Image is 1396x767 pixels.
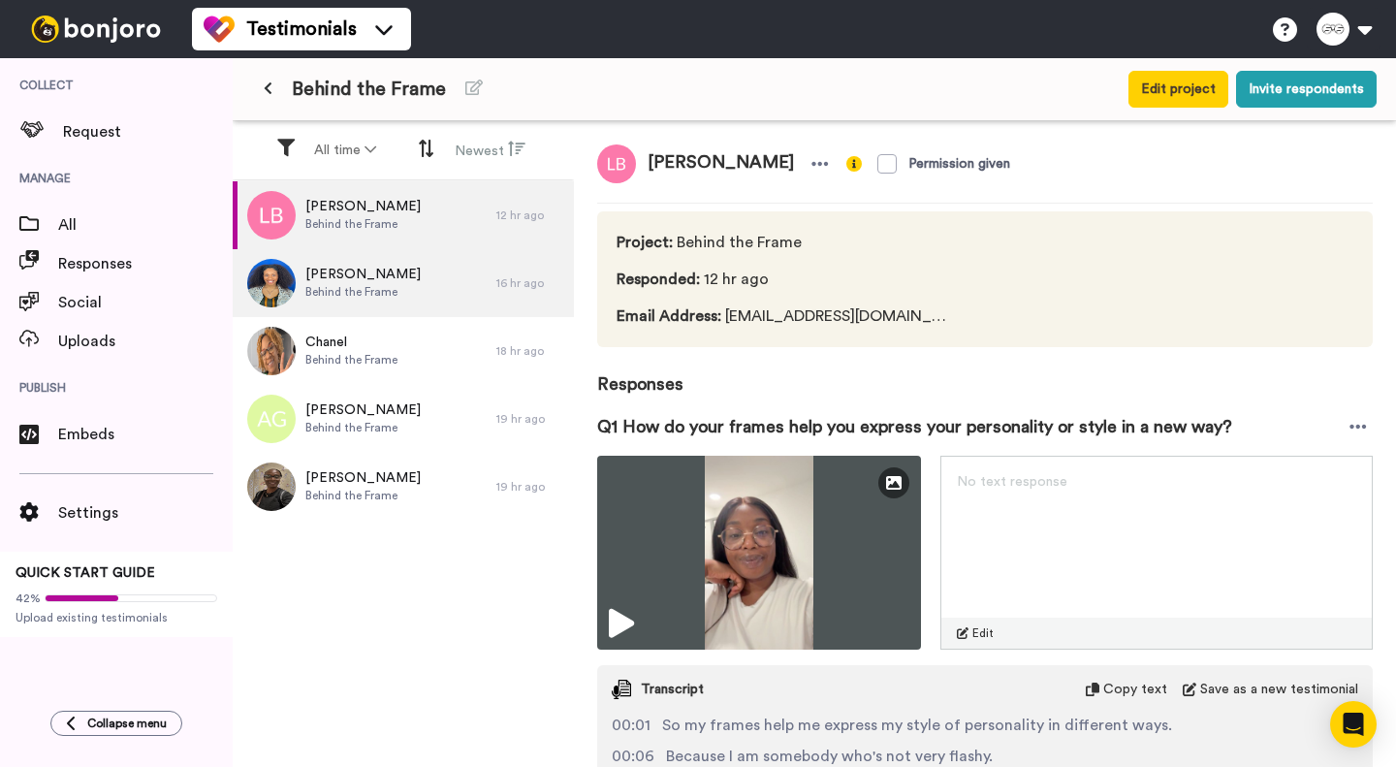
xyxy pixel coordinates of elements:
[846,156,862,172] img: info-yellow.svg
[58,213,233,237] span: All
[597,456,921,650] img: 50e2bcd7-5390-41c4-9a72-a91f8d2f3669-thumbnail_full-1755827071.jpg
[496,275,564,291] div: 16 hr ago
[617,304,955,328] span: [EMAIL_ADDRESS][DOMAIN_NAME]
[617,268,955,291] span: 12 hr ago
[305,352,397,368] span: Behind the Frame
[1200,680,1358,699] span: Save as a new testimonial
[908,154,1010,174] div: Permission given
[233,249,574,317] a: [PERSON_NAME]Behind the Frame16 hr ago
[612,680,631,699] img: transcript.svg
[617,272,700,287] span: Responded :
[305,333,397,352] span: Chanel
[233,453,574,521] a: [PERSON_NAME]Behind the Frame19 hr ago
[247,259,296,307] img: 401f7b84-abe9-4c37-b717-fc74835bb8be.jpeg
[636,144,806,183] span: [PERSON_NAME]
[1236,71,1377,108] button: Invite respondents
[617,235,673,250] span: Project :
[305,284,421,300] span: Behind the Frame
[63,120,233,144] span: Request
[305,468,421,488] span: [PERSON_NAME]
[617,231,955,254] span: Behind the Frame
[58,252,233,275] span: Responses
[1103,680,1167,699] span: Copy text
[496,411,564,427] div: 19 hr ago
[247,395,296,443] img: ag.png
[58,501,233,525] span: Settings
[247,191,296,240] img: lb.png
[305,488,421,503] span: Behind the Frame
[1128,71,1228,108] button: Edit project
[972,625,994,641] span: Edit
[305,420,421,435] span: Behind the Frame
[247,463,296,511] img: 6a0cda6b-3162-4d38-904b-b9263b207e12.jpeg
[233,181,574,249] a: [PERSON_NAME]Behind the Frame12 hr ago
[597,413,1232,440] span: Q1 How do your frames help you express your personality or style in a new way?
[1330,701,1377,748] div: Open Intercom Messenger
[247,327,296,375] img: 909c3ca3-5b02-4f81-a724-40f901aa0c2e.jpeg
[617,308,721,324] span: Email Address :
[305,197,421,216] span: [PERSON_NAME]
[16,591,41,606] span: 42%
[641,680,704,699] span: Transcript
[246,16,357,43] span: Testimonials
[662,714,1172,737] span: So my frames help me express my style of personality in different ways.
[443,132,537,169] button: Newest
[58,291,233,314] span: Social
[16,610,217,625] span: Upload existing testimonials
[23,16,169,43] img: bj-logo-header-white.svg
[496,208,564,223] div: 12 hr ago
[496,343,564,359] div: 18 hr ago
[597,144,636,183] img: lb.png
[58,423,233,446] span: Embeds
[87,716,167,731] span: Collapse menu
[292,76,446,103] span: Behind the Frame
[957,475,1067,489] span: No text response
[305,265,421,284] span: [PERSON_NAME]
[16,566,155,580] span: QUICK START GUIDE
[612,714,650,737] span: 00:01
[496,479,564,495] div: 19 hr ago
[302,133,388,168] button: All time
[305,400,421,420] span: [PERSON_NAME]
[597,347,1373,398] span: Responses
[233,317,574,385] a: ChanelBehind the Frame18 hr ago
[58,330,233,353] span: Uploads
[50,711,182,736] button: Collapse menu
[305,216,421,232] span: Behind the Frame
[233,385,574,453] a: [PERSON_NAME]Behind the Frame19 hr ago
[204,14,235,45] img: tm-color.svg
